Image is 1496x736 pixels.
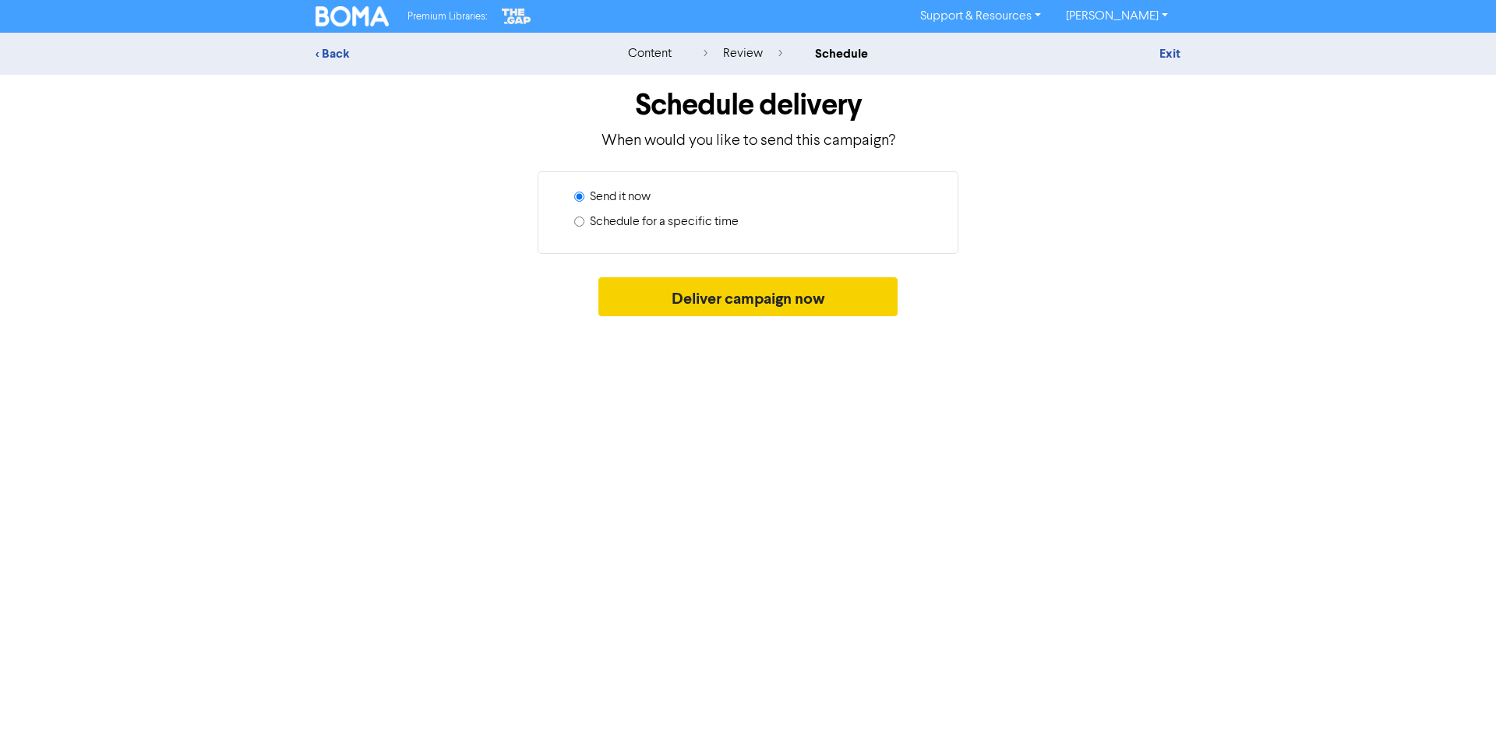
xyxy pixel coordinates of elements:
[408,12,487,22] span: Premium Libraries:
[1418,661,1496,736] iframe: Chat Widget
[590,188,651,206] label: Send it now
[815,44,868,63] div: schedule
[1053,4,1180,29] a: [PERSON_NAME]
[628,44,672,63] div: content
[499,6,534,26] img: The Gap
[598,277,898,316] button: Deliver campaign now
[316,129,1180,153] p: When would you like to send this campaign?
[316,6,389,26] img: BOMA Logo
[316,87,1180,123] h1: Schedule delivery
[704,44,782,63] div: review
[590,213,739,231] label: Schedule for a specific time
[1159,46,1180,62] a: Exit
[316,44,588,63] div: < Back
[908,4,1053,29] a: Support & Resources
